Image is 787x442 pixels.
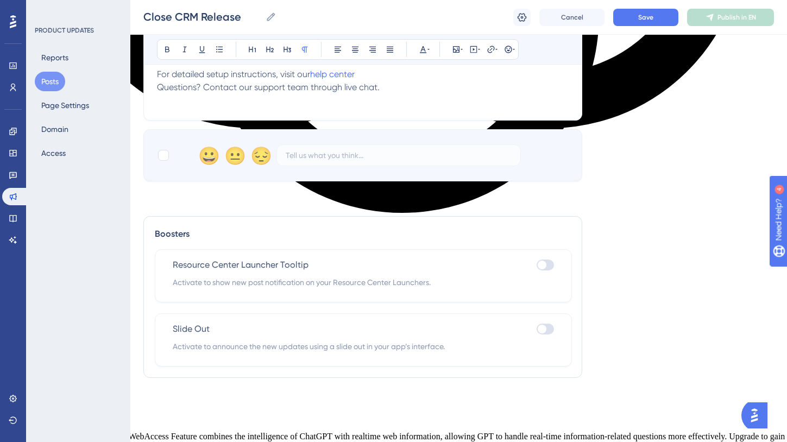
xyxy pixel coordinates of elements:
div: Boosters [155,228,571,241]
button: Page Settings [35,96,96,115]
span: Activate to announce the new updates using a slide out in your app’s interface. [173,340,554,353]
span: Questions? Contact our support team through live chat. [157,82,380,92]
span: Resource Center Launcher Tooltip [173,258,308,271]
span: Cancel [561,13,583,22]
button: Access [35,143,72,163]
span: Save [638,13,653,22]
input: Post Name [143,9,261,24]
button: Reports [35,48,75,67]
div: PRODUCT UPDATES [35,26,94,35]
a: help center [310,69,355,79]
iframe: UserGuiding AI Assistant Launcher [741,399,774,432]
button: Cancel [539,9,605,26]
div: 4 [75,5,79,14]
span: For detailed setup instructions, visit our [157,69,310,79]
button: Save [613,9,678,26]
span: Publish in EN [717,13,756,22]
span: Slide Out [173,323,210,336]
button: Domain [35,119,75,139]
button: Publish in EN [687,9,774,26]
span: Activate to show new post notification on your Resource Center Launchers. [173,276,554,289]
span: Need Help? [26,3,68,16]
button: Posts [35,72,65,91]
